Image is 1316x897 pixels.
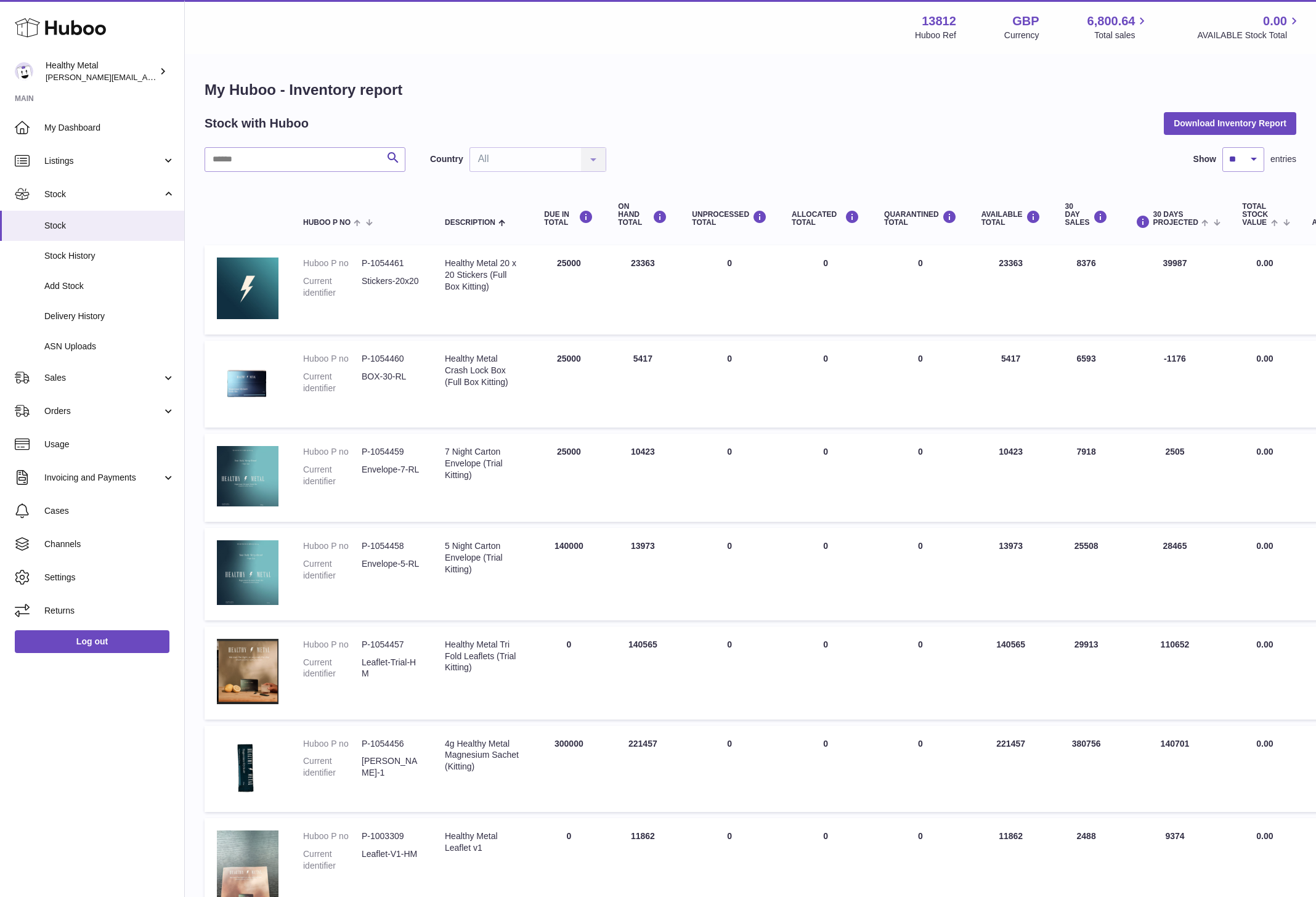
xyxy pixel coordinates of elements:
[779,726,872,813] td: 0
[46,72,247,82] span: [PERSON_NAME][EMAIL_ADDRESS][DOMAIN_NAME]
[532,341,606,428] td: 25000
[44,189,162,200] span: Stock
[680,245,779,335] td: 0
[44,122,175,134] span: My Dashboard
[532,528,606,620] td: 140000
[606,341,680,428] td: 5417
[680,627,779,720] td: 0
[44,605,175,617] span: Returns
[15,62,33,81] img: jose@healthy-metal.com
[362,657,420,680] dd: Leaflet-Trial-HM
[44,341,175,352] span: ASN Uploads
[918,447,923,457] span: 0
[1004,30,1039,41] div: Currency
[884,210,957,227] div: QUARANTINED Total
[969,434,1053,522] td: 10423
[969,245,1053,335] td: 23363
[544,210,593,227] div: DUE IN TOTAL
[217,738,278,797] img: product image
[779,245,872,335] td: 0
[532,245,606,335] td: 25000
[445,639,519,674] div: Healthy Metal Tri Fold Leaflets (Trial Kitting)
[606,528,680,620] td: 13973
[1256,447,1273,457] span: 0.00
[303,657,362,680] dt: Current identifier
[1053,726,1120,813] td: 380756
[915,30,956,41] div: Huboo Ref
[918,831,923,841] span: 0
[918,541,923,551] span: 0
[1193,153,1216,165] label: Show
[1120,434,1230,522] td: 2505
[445,738,519,773] div: 4g Healthy Metal Magnesium Sachet (Kitting)
[217,258,278,319] img: product image
[362,558,420,582] dd: Envelope-5-RL
[1256,639,1273,649] span: 0.00
[362,540,420,552] dd: P-1054458
[1270,153,1296,165] span: entries
[1094,30,1149,41] span: Total sales
[532,434,606,522] td: 25000
[779,434,872,522] td: 0
[918,354,923,363] span: 0
[1256,739,1273,749] span: 0.00
[303,275,362,299] dt: Current identifier
[430,153,463,165] label: Country
[1053,341,1120,428] td: 6593
[445,353,519,388] div: Healthy Metal Crash Lock Box (Full Box Kitting)
[46,60,156,83] div: Healthy Metal
[44,505,175,517] span: Cases
[606,434,680,522] td: 10423
[680,341,779,428] td: 0
[205,115,309,132] h2: Stock with Huboo
[362,464,420,487] dd: Envelope-7-RL
[445,258,519,293] div: Healthy Metal 20 x 20 Stickers (Full Box Kitting)
[969,726,1053,813] td: 221457
[1053,245,1120,335] td: 8376
[303,258,362,269] dt: Huboo P no
[1120,726,1230,813] td: 140701
[303,353,362,365] dt: Huboo P no
[1053,528,1120,620] td: 25508
[680,528,779,620] td: 0
[532,627,606,720] td: 0
[362,738,420,750] dd: P-1054456
[1087,13,1150,41] a: 6,800.64 Total sales
[1197,13,1301,41] a: 0.00 AVAILABLE Stock Total
[1197,30,1301,41] span: AVAILABLE Stock Total
[779,528,872,620] td: 0
[1256,354,1273,363] span: 0.00
[680,434,779,522] td: 0
[362,258,420,269] dd: P-1054461
[1120,627,1230,720] td: 110652
[918,258,923,268] span: 0
[44,472,162,484] span: Invoicing and Payments
[303,639,362,651] dt: Huboo P no
[44,405,162,417] span: Orders
[445,446,519,481] div: 7 Night Carton Envelope (Trial Kitting)
[969,627,1053,720] td: 140565
[1053,434,1120,522] td: 7918
[362,371,420,394] dd: BOX-30-RL
[779,341,872,428] td: 0
[1242,203,1268,227] span: Total stock value
[792,210,859,227] div: ALLOCATED Total
[918,639,923,649] span: 0
[1053,627,1120,720] td: 29913
[303,848,362,872] dt: Current identifier
[1065,203,1108,227] div: 30 DAY SALES
[362,353,420,365] dd: P-1054460
[779,627,872,720] td: 0
[362,275,420,299] dd: Stickers-20x20
[1263,13,1287,30] span: 0.00
[445,540,519,575] div: 5 Night Carton Envelope (Trial Kitting)
[303,830,362,842] dt: Huboo P no
[1120,341,1230,428] td: -1176
[217,540,278,605] img: product image
[981,210,1041,227] div: AVAILABLE Total
[303,738,362,750] dt: Huboo P no
[618,203,667,227] div: ON HAND Total
[217,446,278,506] img: product image
[44,310,175,322] span: Delivery History
[445,219,495,227] span: Description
